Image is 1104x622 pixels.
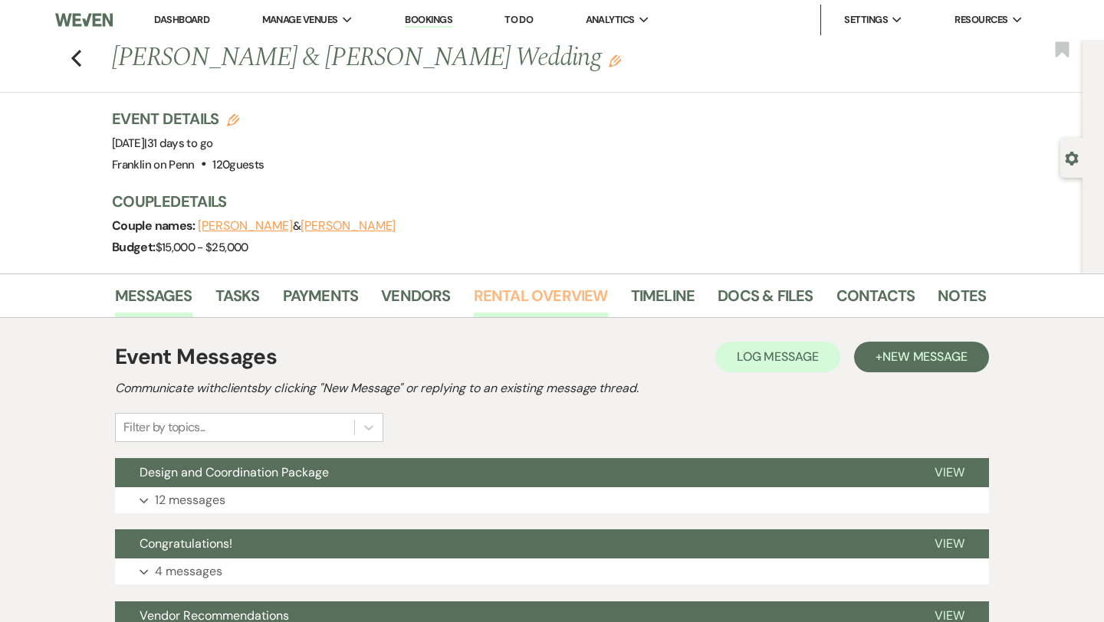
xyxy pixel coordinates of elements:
button: Edit [609,54,621,67]
a: Bookings [405,13,452,28]
span: Franklin on Penn [112,157,195,172]
a: Rental Overview [474,283,608,317]
button: [PERSON_NAME] [198,220,293,232]
span: [DATE] [112,136,212,151]
button: Log Message [715,342,840,372]
span: New Message [882,349,968,365]
button: Congratulations! [115,529,910,558]
a: Timeline [631,283,695,317]
a: Messages [115,283,192,317]
span: Budget: [112,239,156,255]
span: Couple names: [112,218,198,234]
span: Resources [955,12,1007,28]
h1: Event Messages [115,341,277,373]
a: Tasks [215,283,260,317]
span: Analytics [586,12,635,28]
button: View [910,529,989,558]
span: Manage Venues [262,12,338,28]
h3: Couple Details [112,191,971,212]
a: Docs & Files [718,283,813,317]
a: Payments [283,283,359,317]
button: Open lead details [1065,150,1079,165]
a: To Do [504,13,533,26]
h2: Communicate with clients by clicking "New Message" or replying to an existing message thread. [115,379,989,398]
button: +New Message [854,342,989,372]
span: Design and Coordination Package [140,464,329,480]
a: Vendors [381,283,450,317]
button: [PERSON_NAME] [301,220,396,232]
span: View [935,535,964,552]
img: Weven Logo [55,4,113,36]
h3: Event Details [112,108,264,129]
a: Contacts [836,283,915,317]
p: 12 messages [155,490,225,510]
span: | [144,136,212,151]
button: 12 messages [115,487,989,513]
button: 4 messages [115,558,989,584]
button: View [910,458,989,487]
a: Notes [938,283,986,317]
h1: [PERSON_NAME] & [PERSON_NAME] Wedding [112,40,799,77]
button: Design and Coordination Package [115,458,910,487]
span: View [935,464,964,480]
span: Log Message [737,349,819,365]
div: Filter by topics... [123,418,205,437]
span: Congratulations! [140,535,232,552]
span: 120 guests [212,157,264,172]
p: 4 messages [155,561,222,581]
span: 31 days to go [147,136,213,151]
a: Dashboard [154,13,209,26]
span: Settings [844,12,888,28]
span: & [198,218,396,234]
span: $15,000 - $25,000 [156,240,248,255]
